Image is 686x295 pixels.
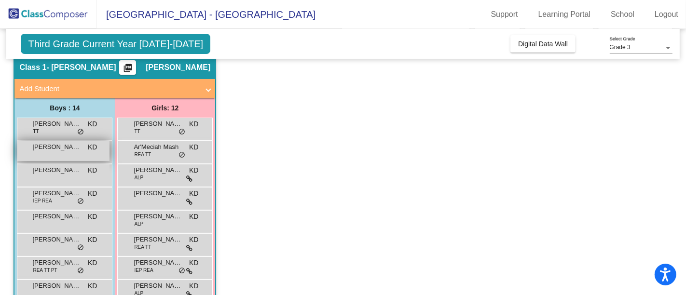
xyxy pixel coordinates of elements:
span: [PERSON_NAME] [32,212,81,221]
a: Logout [647,7,686,22]
span: KD [189,188,198,199]
span: [PERSON_NAME] [32,258,81,268]
span: KD [88,119,97,129]
span: TT [33,128,39,135]
span: KD [189,165,198,175]
span: ALP [134,220,143,228]
span: KD [88,142,97,152]
span: do_not_disturb_alt [178,151,185,159]
span: REA TT PT [33,267,57,274]
span: do_not_disturb_alt [77,198,84,205]
span: - [PERSON_NAME] [46,63,116,72]
span: KD [189,281,198,291]
button: Digital Data Wall [510,35,576,53]
span: [PERSON_NAME] [134,258,182,268]
span: [PERSON_NAME] [134,119,182,129]
span: do_not_disturb_alt [178,267,185,275]
span: Third Grade Current Year [DATE]-[DATE] [21,34,210,54]
span: [PERSON_NAME] [32,281,81,291]
span: KD [88,212,97,222]
span: KD [88,281,97,291]
span: KD [189,119,198,129]
a: Support [483,7,526,22]
span: KD [189,142,198,152]
a: Learning Portal [531,7,599,22]
span: TT [134,128,140,135]
span: KD [189,258,198,268]
span: KD [88,165,97,175]
mat-icon: picture_as_pdf [122,63,134,77]
div: Girls: 12 [115,98,215,118]
span: KD [88,188,97,199]
span: [PERSON_NAME] [PERSON_NAME] [134,235,182,244]
mat-panel-title: Add Student [19,83,199,94]
span: [PERSON_NAME] [32,165,81,175]
span: [PERSON_NAME] [134,165,182,175]
span: [PERSON_NAME] [32,119,81,129]
span: KD [189,235,198,245]
span: Ar'Meciah Mash [134,142,182,152]
span: Grade 3 [610,44,631,51]
span: [PERSON_NAME] [134,212,182,221]
span: do_not_disturb_alt [178,128,185,136]
span: KD [88,258,97,268]
span: [PERSON_NAME] [32,142,81,152]
span: [PERSON_NAME] [32,235,81,244]
span: KD [189,212,198,222]
span: IEP REA [134,267,153,274]
span: do_not_disturb_alt [77,267,84,275]
span: Digital Data Wall [518,40,568,48]
span: Class 1 [19,63,46,72]
span: REA TT [134,151,151,158]
span: [PERSON_NAME] [134,188,182,198]
span: do_not_disturb_alt [77,128,84,136]
span: [PERSON_NAME] [146,63,210,72]
span: REA TT [134,243,151,251]
span: ALP [134,174,143,181]
span: [PERSON_NAME] [PERSON_NAME] [32,188,81,198]
button: Print Students Details [119,60,136,75]
span: [GEOGRAPHIC_DATA] - [GEOGRAPHIC_DATA] [96,7,316,22]
span: KD [88,235,97,245]
div: Boys : 14 [14,98,115,118]
span: [PERSON_NAME] [134,281,182,291]
span: do_not_disturb_alt [77,244,84,252]
span: IEP REA [33,197,52,204]
a: School [603,7,642,22]
mat-expansion-panel-header: Add Student [14,79,215,98]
